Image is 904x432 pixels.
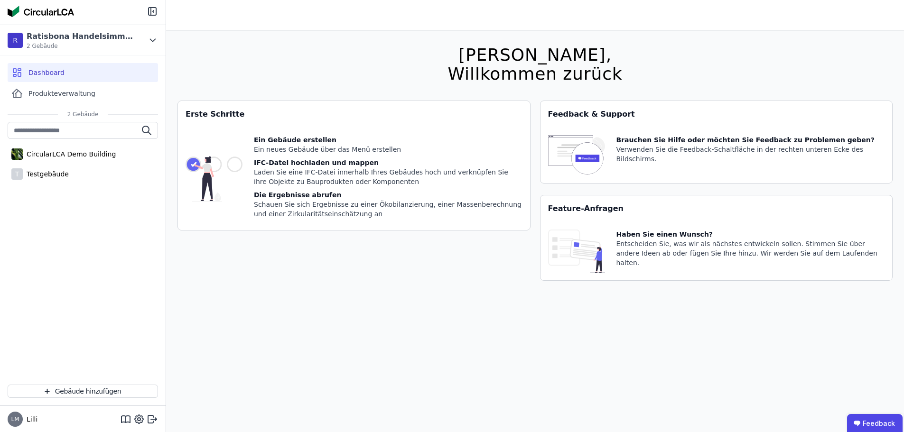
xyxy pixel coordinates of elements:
div: T [11,168,23,180]
div: [PERSON_NAME], [447,46,622,64]
div: Erste Schritte [178,101,530,128]
div: CircularLCA Demo Building [23,149,116,159]
img: CircularLCA Demo Building [11,147,23,162]
img: Concular [8,6,74,17]
button: Gebäude hinzufügen [8,385,158,398]
div: IFC-Datei hochladen und mappen [254,158,522,167]
span: Produkteverwaltung [28,89,95,98]
div: Entscheiden Sie, was wir als nächstes entwickeln sollen. Stimmen Sie über andere Ideen ab oder fü... [616,239,885,267]
img: feature_request_tile-UiXE1qGU.svg [548,230,605,273]
div: Verwenden Sie die Feedback-Schaltfläche in der rechten unteren Ecke des Bildschirms. [616,145,885,164]
div: Die Ergebnisse abrufen [254,190,522,200]
span: Dashboard [28,68,65,77]
span: Lilli [23,414,37,424]
div: Willkommen zurück [447,64,622,83]
span: 2 Gebäude [27,42,136,50]
div: Ein neues Gebäude über das Menü erstellen [254,145,522,154]
div: R [8,33,23,48]
div: Feature-Anfragen [541,195,893,222]
span: 2 Gebäude [58,110,108,118]
div: Schauen Sie sich Ergebnisse zu einer Ökobilanzierung, einer Massenberechnung und einer Zirkularit... [254,200,522,219]
span: LM [11,416,19,422]
img: feedback-icon-HCTs5lye.svg [548,135,605,175]
div: Brauchen Sie Hilfe oder möchten Sie Feedback zu Problemen geben? [616,135,885,145]
div: Ratisbona Handelsimmobilien [27,31,136,42]
div: Ein Gebäude erstellen [254,135,522,145]
div: Feedback & Support [541,101,893,128]
img: getting_started_tile-DrF_GRSv.svg [186,135,242,222]
div: Testgebäude [23,169,69,179]
div: Haben Sie einen Wunsch? [616,230,885,239]
div: Laden Sie eine IFC-Datei innerhalb Ihres Gebäudes hoch und verknüpfen Sie ihre Objekte zu Bauprod... [254,167,522,186]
